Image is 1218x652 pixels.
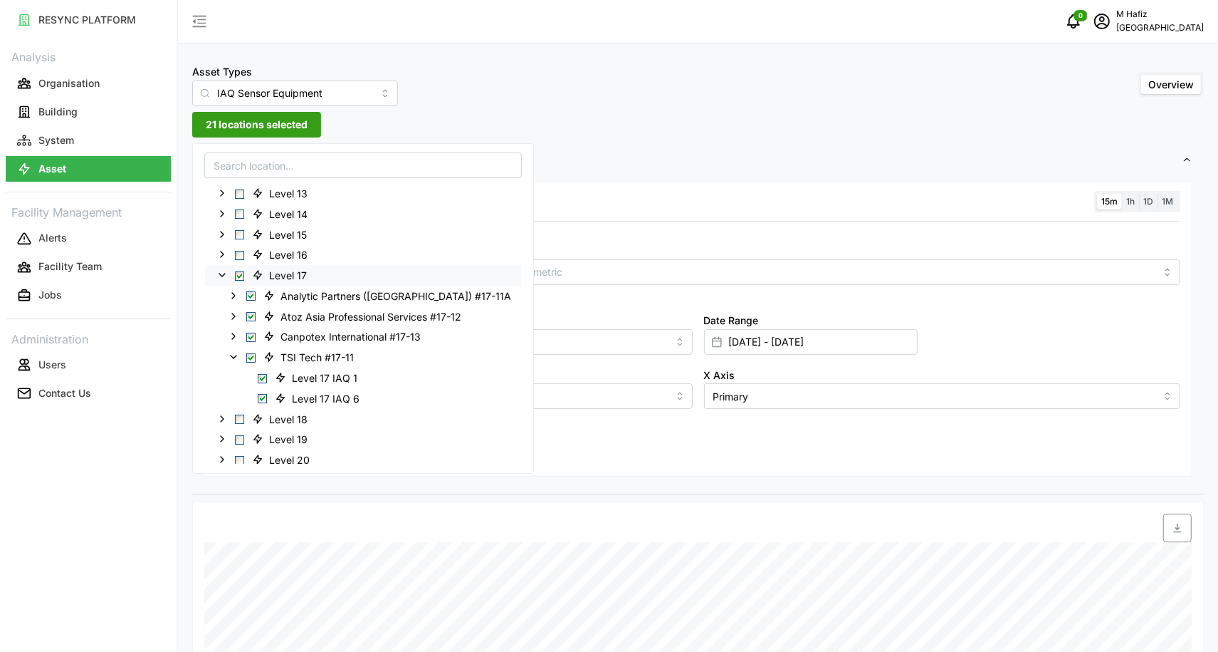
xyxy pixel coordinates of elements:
span: 1D [1143,196,1153,207]
button: notifications [1059,7,1088,36]
button: Organisation [6,71,171,96]
span: Atoz Asia Professional Services #17-12 [280,309,461,324]
span: Select Canpotex International #17-13 [246,333,256,342]
a: RESYNC PLATFORM [6,6,171,34]
span: Level 18 [269,412,308,426]
p: M Hafiz [1116,8,1204,21]
span: Select Level 15 [235,230,244,239]
span: Select Analytic Partners (Singapore) #17-11A [246,291,256,301]
span: Canpotex International #17-13 [258,328,431,345]
p: Jobs [38,288,62,302]
span: 21 locations selected [206,113,308,137]
span: Select TSI Tech #17-11 [246,353,256,363]
button: Contact Us [6,381,171,406]
button: Users [6,352,171,378]
button: Alerts [6,226,171,252]
input: Select X axis [704,383,1181,409]
span: Level 12 [269,166,308,180]
button: Facility Team [6,254,171,280]
span: 0 [1078,11,1083,21]
button: Settings [192,143,1204,178]
p: Administration [6,328,171,348]
button: schedule [1088,7,1116,36]
p: *You can only select a maximum of 5 metrics [216,288,1180,300]
p: Users [38,358,66,372]
input: Search location... [204,152,522,178]
span: Level 16 [269,248,308,262]
span: Select Level 17 IAQ 1 [258,373,267,383]
button: Building [6,99,171,125]
span: Level 14 [269,207,308,222]
span: Select Level 17 [235,271,244,280]
span: Level 16 [246,246,317,263]
span: Level 15 [269,227,307,242]
span: Select Level 16 [235,251,244,260]
a: Users [6,351,171,379]
span: TSI Tech #17-11 [280,351,354,365]
span: Select Level 18 [235,415,244,424]
span: Level 18 [246,410,317,427]
span: 1h [1126,196,1135,207]
p: Facility Team [38,259,102,274]
span: Select Level 19 [235,435,244,445]
span: Level 12 [246,164,317,181]
a: Jobs [6,281,171,310]
a: Contact Us [6,379,171,408]
span: Select Level 17 IAQ 6 [258,394,267,403]
span: Level 17 IAQ 6 [269,390,369,407]
input: Select metric [501,264,1155,279]
button: Asset [6,156,171,182]
p: Contact Us [38,386,91,400]
p: RESYNC PLATFORM [38,13,136,27]
span: Level 13 [246,185,317,202]
div: Settings [192,178,1204,495]
button: 21 locations selected [192,112,321,138]
span: Select Level 13 [235,189,244,198]
div: 21 locations selected [192,143,534,474]
p: Alerts [38,231,67,245]
span: Level 19 [246,430,317,447]
span: Overview [1148,78,1194,90]
span: Level 20 [246,451,320,468]
label: Asset Types [192,64,252,80]
span: Level 19 [269,433,308,447]
span: Level 20 [269,453,310,467]
p: Facility Management [6,201,171,222]
p: Analysis [6,46,171,66]
span: Level 15 [246,225,317,242]
p: Building [38,105,78,119]
span: Analytic Partners (Singapore) #17-11A [258,287,521,304]
span: Level 13 [269,187,308,201]
button: Jobs [6,283,171,309]
span: Canpotex International #17-13 [280,330,421,344]
button: RESYNC PLATFORM [6,7,171,33]
button: System [6,128,171,153]
label: Date Range [704,313,759,328]
a: Alerts [6,224,171,253]
span: Analytic Partners ([GEOGRAPHIC_DATA]) #17-11A [280,289,511,304]
span: 15m [1101,196,1118,207]
span: Settings [204,143,1182,178]
span: Level 17 IAQ 1 [292,371,357,385]
a: System [6,126,171,155]
p: Asset [38,162,66,176]
span: Select Level 14 [235,209,244,219]
span: Select Level 20 [235,455,244,465]
a: Organisation [6,69,171,98]
label: X Axis [704,368,735,383]
p: [GEOGRAPHIC_DATA] [1116,21,1204,35]
span: 1M [1162,196,1173,207]
span: Level 17 IAQ 6 [292,392,359,406]
span: Atoz Asia Professional Services #17-12 [258,307,471,324]
span: Level 17 IAQ 1 [269,369,367,386]
input: Select date range [704,329,918,355]
a: Facility Team [6,253,171,281]
span: Level 14 [246,205,317,222]
span: Select Atoz Asia Professional Services #17-12 [246,312,256,321]
span: Level 17 [246,267,317,284]
span: Level 17 [269,269,307,283]
a: Asset [6,155,171,183]
span: TSI Tech #17-11 [258,348,364,366]
a: Building [6,98,171,126]
p: System [38,133,74,148]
